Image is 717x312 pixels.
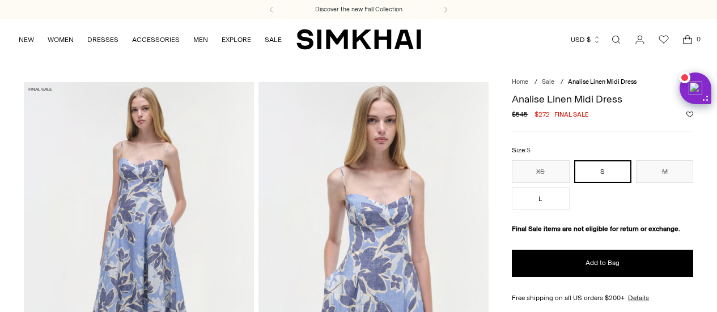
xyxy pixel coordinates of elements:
a: Go to the account page [629,28,651,51]
button: Add to Wishlist [686,111,693,118]
button: Add to Bag [512,250,693,277]
a: ACCESSORIES [132,27,180,52]
strong: Final Sale items are not eligible for return or exchange. [512,225,680,233]
button: S [574,160,631,183]
a: NEW [19,27,34,52]
a: EXPLORE [222,27,251,52]
a: Home [512,78,528,86]
div: Free shipping on all US orders $200+ [512,293,693,303]
a: Sale [542,78,554,86]
a: DRESSES [87,27,118,52]
button: USD $ [571,27,601,52]
label: Size: [512,145,531,156]
span: 0 [693,34,703,44]
div: / [561,78,563,87]
button: XS [512,160,569,183]
a: Discover the new Fall Collection [315,5,402,14]
a: Wishlist [652,28,675,51]
button: M [636,160,693,183]
a: Open search modal [605,28,627,51]
nav: breadcrumbs [512,78,693,87]
a: SALE [265,27,282,52]
s: $545 [512,109,528,119]
span: S [527,147,531,154]
a: WOMEN [48,27,74,52]
a: Open cart modal [676,28,699,51]
span: Add to Bag [586,258,620,268]
a: Details [628,293,649,303]
a: SIMKHAI [296,28,421,50]
a: MEN [193,27,208,52]
span: $272 [534,109,550,119]
h1: Analise Linen Midi Dress [512,94,693,104]
button: L [512,187,569,210]
div: / [534,78,537,87]
span: Analise Linen Midi Dress [568,78,637,86]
